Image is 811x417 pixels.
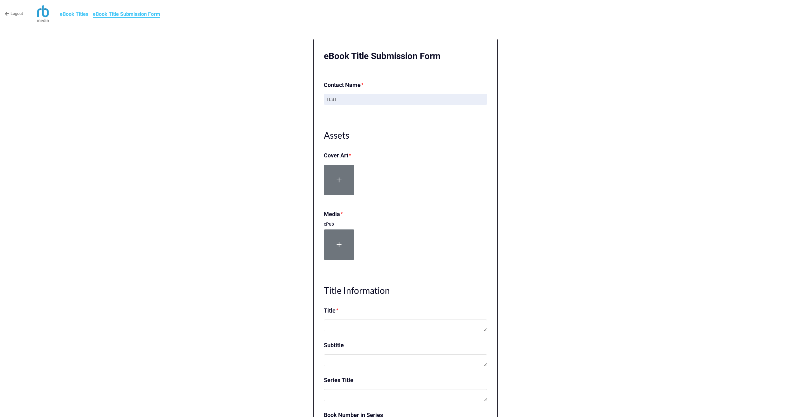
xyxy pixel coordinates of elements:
[324,51,440,61] b: eBook Title Submission Form
[58,8,91,20] a: eBook Titles
[4,10,23,17] a: Logout
[324,129,487,141] h1: Assets
[91,8,162,20] a: eBook Title Submission Form
[324,341,344,350] label: Subtitle
[324,376,353,385] label: Series Title
[324,210,340,219] label: Media
[324,221,487,227] p: ePub
[93,11,160,18] b: eBook Title Submission Form
[326,96,485,103] p: TEST
[324,151,348,160] label: Cover Art
[324,81,361,89] label: Contact Name
[28,2,58,25] img: rjVaGV5AX4%2Flogo_RBmedia_vertical.jpg
[324,306,336,315] label: Title
[324,285,487,296] h1: Title Information
[60,11,88,17] b: eBook Titles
